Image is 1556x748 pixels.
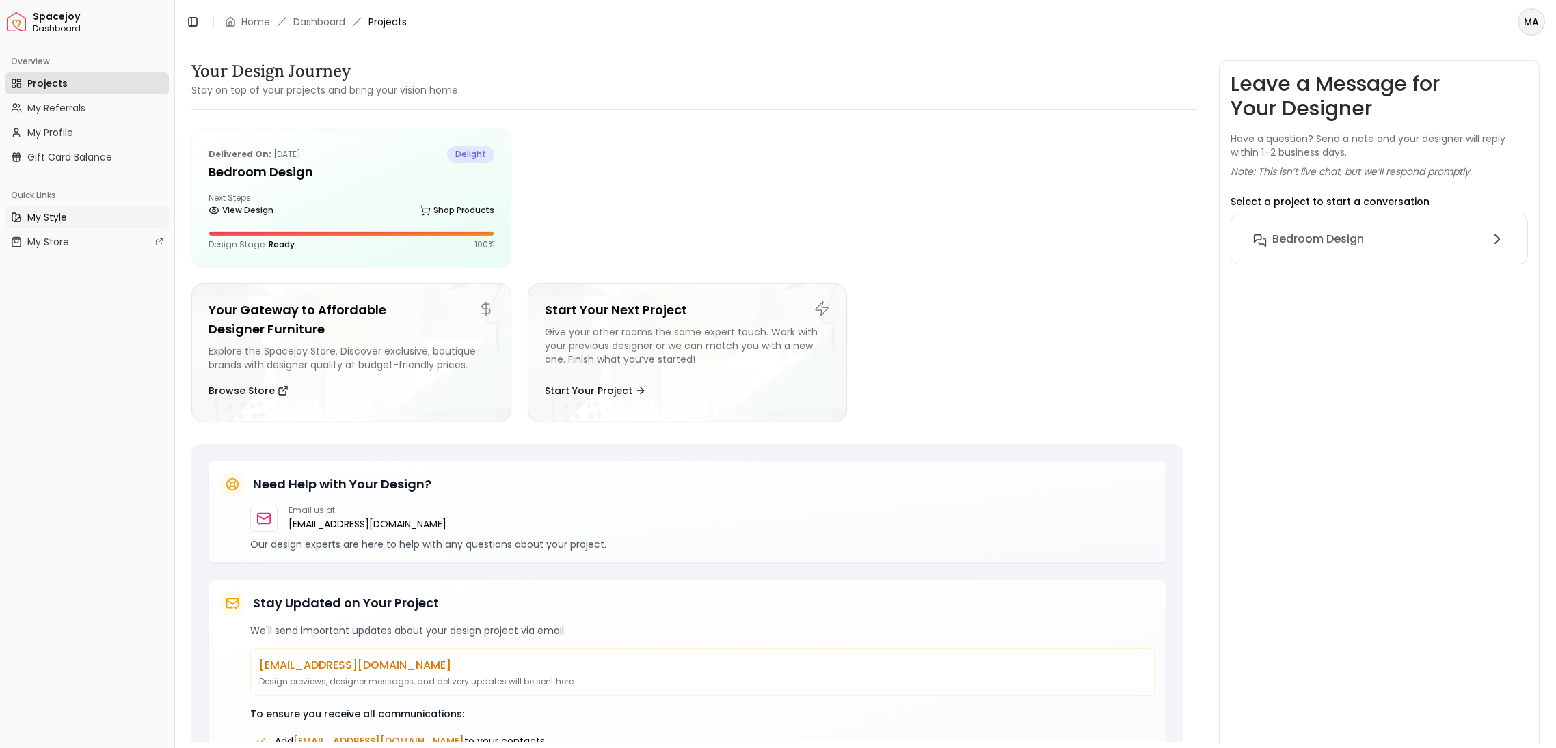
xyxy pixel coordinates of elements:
[27,150,112,164] span: Gift Card Balance
[250,538,1155,551] p: Our design experts are here to help with any questions about your project.
[27,126,73,139] span: My Profile
[545,377,646,404] button: Start Your Project
[209,301,494,339] h5: Your Gateway to Affordable Designer Furniture
[241,15,270,29] a: Home
[5,184,169,206] div: Quick Links
[420,201,494,220] a: Shop Products
[1231,165,1472,178] p: Note: This isn’t live chat, but we’ll respond promptly.
[33,11,169,23] span: Spacejoy
[253,594,439,613] h5: Stay Updated on Your Project
[209,163,494,182] h5: Bedroom Design
[225,15,407,29] nav: breadcrumb
[293,15,345,29] a: Dashboard
[27,77,68,90] span: Projects
[27,235,69,249] span: My Store
[5,206,169,228] a: My Style
[259,657,1146,674] p: [EMAIL_ADDRESS][DOMAIN_NAME]
[209,148,271,160] b: Delivered on:
[250,707,1155,721] p: To ensure you receive all communications:
[275,734,545,748] span: Add to your contacts
[250,624,1155,637] p: We'll send important updates about your design project via email:
[474,239,494,250] p: 100 %
[33,23,169,34] span: Dashboard
[368,15,407,29] span: Projects
[209,344,494,372] div: Explore the Spacejoy Store. Discover exclusive, boutique brands with designer quality at budget-f...
[1231,132,1528,159] p: Have a question? Send a note and your designer will reply within 1–2 business days.
[5,146,169,168] a: Gift Card Balance
[27,101,85,115] span: My Referrals
[209,193,494,220] div: Next Steps:
[209,146,301,163] p: [DATE]
[27,210,67,224] span: My Style
[1231,195,1430,208] p: Select a project to start a conversation
[5,72,169,94] a: Projects
[1231,72,1528,121] h3: Leave a Message for Your Designer
[545,325,831,372] div: Give your other rooms the same expert touch. Work with your previous designer or we can match you...
[447,146,494,163] span: delight
[209,377,289,404] button: Browse Store
[259,676,1146,687] p: Design previews, designer messages, and delivery updates will be sent here
[289,505,446,516] p: Email us at
[1519,10,1544,34] span: MA
[209,201,273,220] a: View Design
[191,60,458,82] h3: Your Design Journey
[528,283,848,421] a: Start Your Next ProjectGive your other rooms the same expert touch. Work with your previous desig...
[293,734,464,748] span: [EMAIL_ADDRESS][DOMAIN_NAME]
[191,283,511,421] a: Your Gateway to Affordable Designer FurnitureExplore the Spacejoy Store. Discover exclusive, bout...
[1272,231,1364,247] h6: Bedroom Design
[209,239,295,250] p: Design Stage:
[5,122,169,143] a: My Profile
[191,83,458,97] small: Stay on top of your projects and bring your vision home
[545,301,831,320] h5: Start Your Next Project
[1242,225,1516,253] button: Bedroom Design
[269,238,295,250] span: Ready
[289,516,446,532] a: [EMAIL_ADDRESS][DOMAIN_NAME]
[253,475,431,494] h5: Need Help with Your Design?
[5,51,169,72] div: Overview
[7,12,26,31] img: Spacejoy Logo
[7,12,26,31] a: Spacejoy
[1518,8,1545,36] button: MA
[5,231,169,253] a: My Store
[5,97,169,119] a: My Referrals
